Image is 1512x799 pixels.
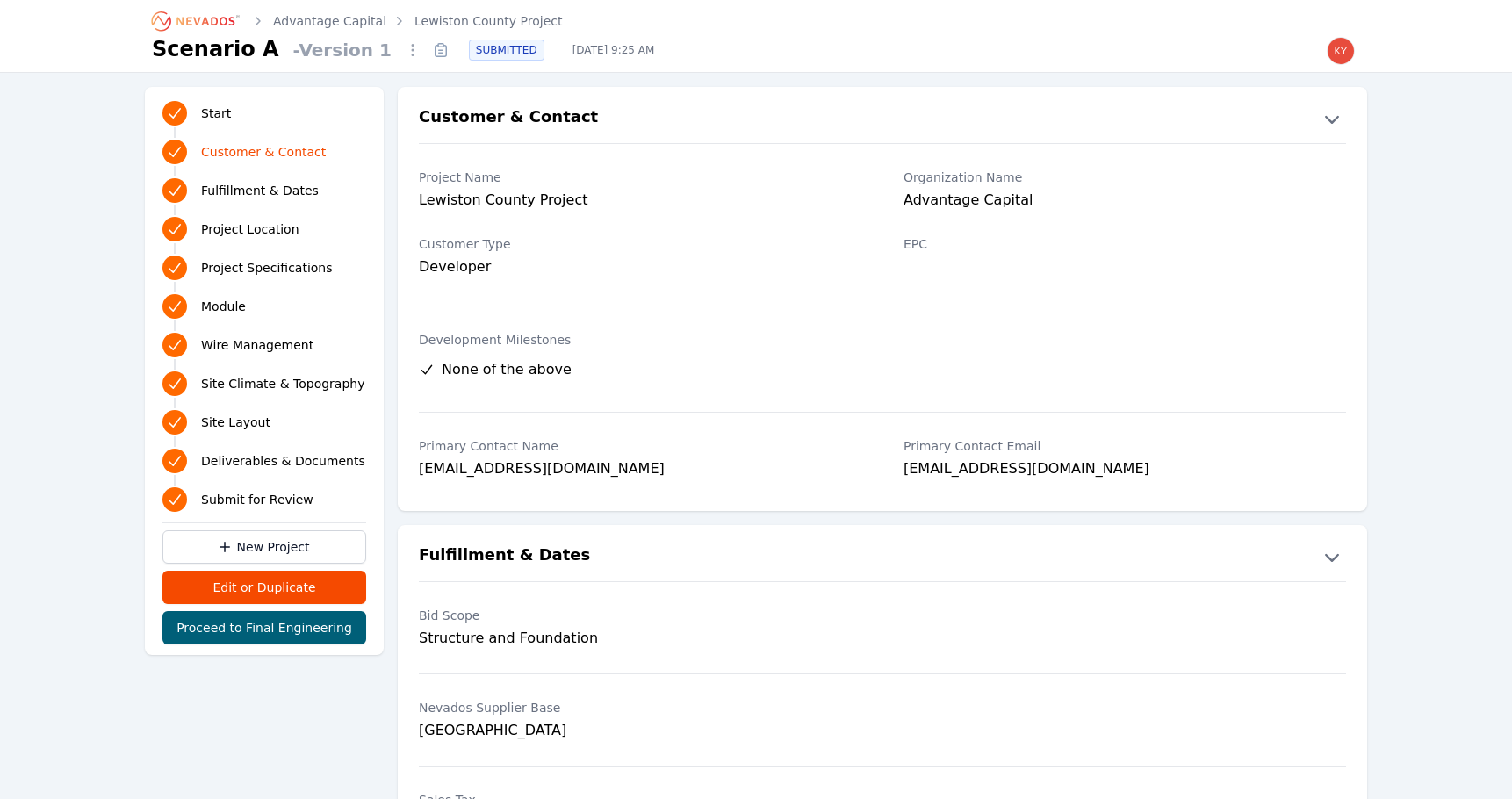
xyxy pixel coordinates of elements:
h2: Customer & Contact [419,104,598,133]
span: Deliverables & Documents [201,452,365,470]
span: - Version 1 [286,38,399,62]
span: Project Specifications [201,259,333,277]
a: New Project [162,530,366,564]
div: [EMAIL_ADDRESS][DOMAIN_NAME] [904,458,1346,483]
a: Lewiston County Project [414,12,562,30]
button: Fulfillment & Dates [398,543,1367,571]
label: Bid Scope [419,607,861,624]
span: Site Climate & Topography [201,375,364,392]
span: Start [201,104,231,122]
span: Project Location [201,220,299,238]
span: Wire Management [201,336,313,354]
span: [DATE] 9:25 AM [558,43,669,57]
label: Primary Contact Name [419,437,861,455]
label: EPC [904,235,1346,253]
label: Organization Name [904,169,1346,186]
span: Module [201,298,246,315]
span: None of the above [442,359,572,380]
a: Advantage Capital [273,12,386,30]
span: Customer & Contact [201,143,326,161]
div: Advantage Capital [904,190,1346,214]
span: Submit for Review [201,491,313,508]
h1: Scenario A [152,35,279,63]
label: Primary Contact Email [904,437,1346,455]
button: Customer & Contact [398,104,1367,133]
button: Edit or Duplicate [162,571,366,604]
div: [GEOGRAPHIC_DATA] [419,720,861,741]
span: Site Layout [201,414,270,431]
img: kyle.macdougall@nevados.solar [1327,37,1355,65]
nav: Breadcrumb [152,7,562,35]
label: Nevados Supplier Base [419,699,861,716]
div: [EMAIL_ADDRESS][DOMAIN_NAME] [419,458,861,483]
label: Customer Type [419,235,861,253]
button: Proceed to Final Engineering [162,611,366,644]
span: Fulfillment & Dates [201,182,319,199]
label: Development Milestones [419,331,1346,349]
div: Lewiston County Project [419,190,861,214]
nav: Progress [162,97,366,515]
h2: Fulfillment & Dates [419,543,590,571]
div: Developer [419,256,861,277]
label: Project Name [419,169,861,186]
div: SUBMITTED [469,40,544,61]
div: Structure and Foundation [419,628,861,649]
